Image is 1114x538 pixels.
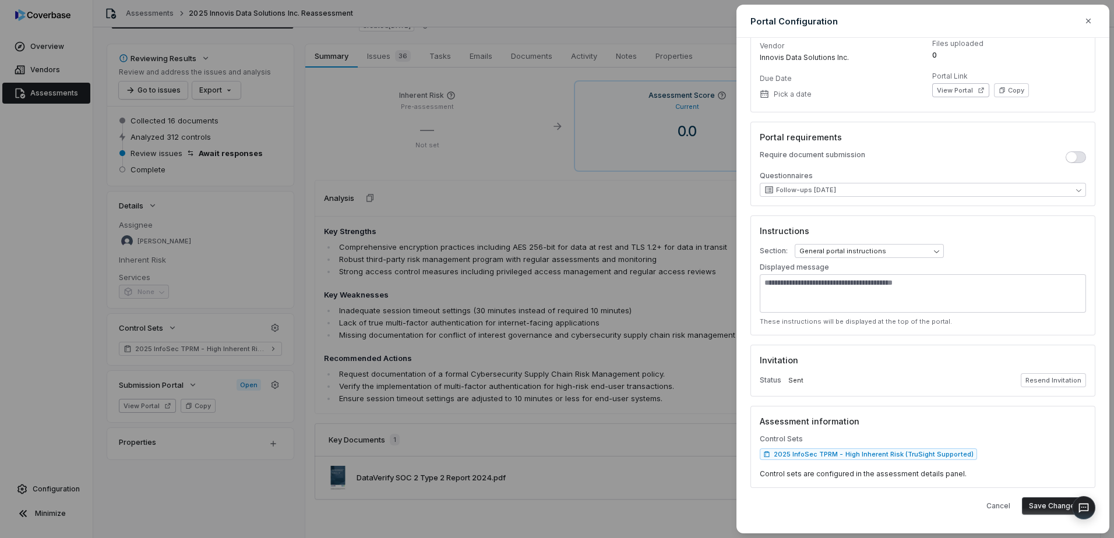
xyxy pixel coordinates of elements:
[760,171,1086,183] p: Questionnaires
[756,82,815,107] button: Pick a date
[774,449,974,459] span: 2025 InfoSec TPRM - High Inherent Risk (TruSight Supported)
[760,317,1086,326] p: These instructions will be displayed at the top of the portal.
[776,186,836,194] span: Follow-ups 2025-09-23
[760,354,1086,366] h3: Invitation
[788,376,803,385] span: Sent
[760,263,829,272] p: Displayed message
[760,225,1086,237] h3: Instructions
[932,51,937,60] span: 0
[932,72,1086,81] dt: Portal Link
[932,83,989,97] button: View Portal
[760,74,914,83] dt: Due Date
[760,469,1086,479] p: Control sets are configured in the assessment details panel.
[1022,497,1086,515] button: Save Changes
[750,15,838,27] h2: Portal Configuration
[932,39,1086,48] dt: Files uploaded
[1021,373,1086,387] button: Resend Invitation
[774,90,812,99] span: Pick a date
[760,150,865,164] p: Require document submission
[760,41,914,51] dt: Vendor
[760,131,1086,143] h3: Portal requirements
[994,83,1029,97] button: Copy
[760,434,1086,446] p: Control Sets
[760,376,781,385] p: Status
[760,246,788,256] p: Section:
[760,415,1086,427] h3: Assessment information
[760,53,849,62] span: Innovis Data Solutions Inc.
[979,497,1017,515] button: Cancel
